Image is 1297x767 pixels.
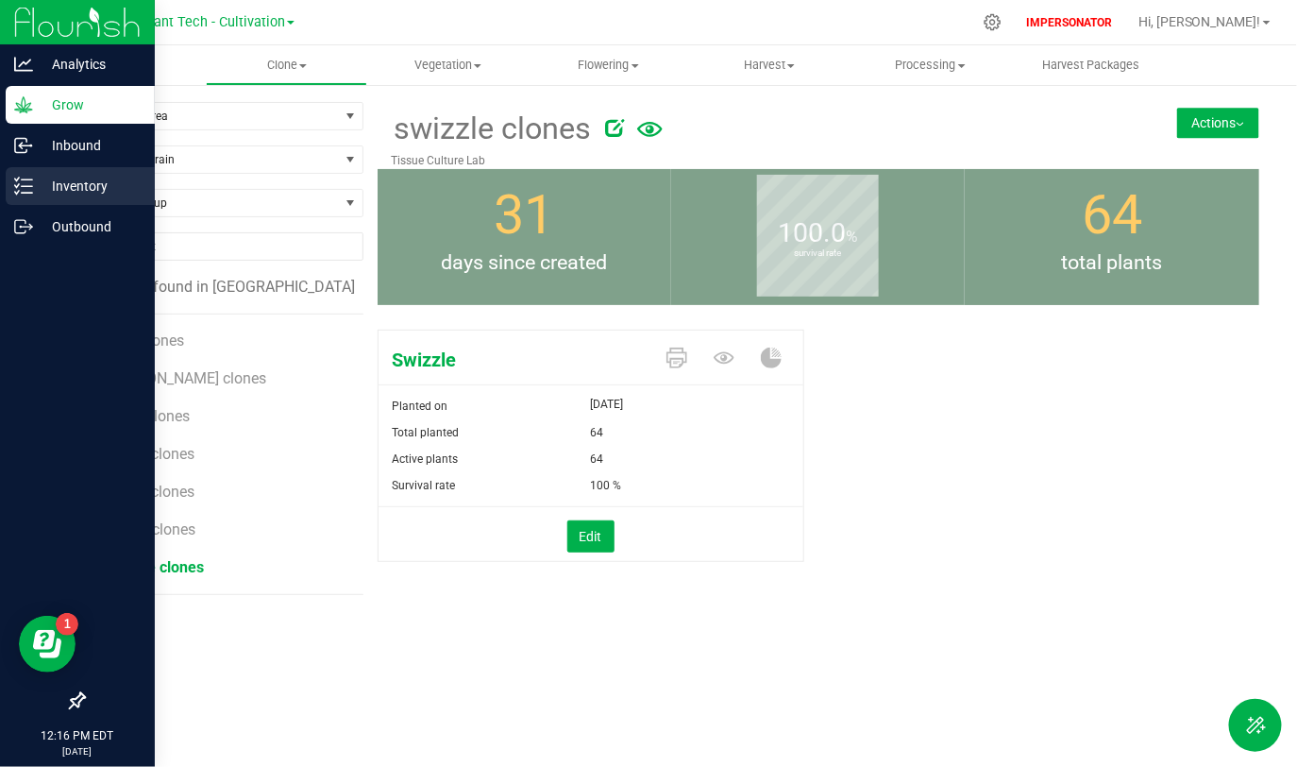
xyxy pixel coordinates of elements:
span: Find a Group [84,190,339,216]
span: Harvest Packages [1018,57,1166,74]
button: Toggle Menu [1229,699,1282,752]
span: Survival rate [393,479,456,492]
button: Actions [1177,108,1259,138]
input: NO DATA FOUND [84,233,362,260]
span: [DATE] [591,393,624,416]
span: Planted on [393,400,448,413]
span: Harvest [690,57,849,74]
span: Active plants [393,452,459,466]
a: Clone [206,45,366,85]
span: Swizzle [379,346,652,374]
p: Inventory [33,175,146,197]
span: total plants [965,247,1258,278]
p: [DATE] [8,744,146,758]
inline-svg: Inventory [14,177,33,196]
inline-svg: Analytics [14,55,33,74]
b: survival rate [757,169,879,338]
span: Filter by Strain [84,146,339,173]
span: 31 [494,183,554,247]
a: Processing [850,45,1010,85]
a: Harvest [689,45,850,85]
inline-svg: Inbound [14,136,33,155]
span: days since created [378,247,671,278]
iframe: Resource center [19,616,76,673]
span: Total planted [393,426,460,439]
iframe: Resource center unread badge [56,613,78,636]
span: Filter by Area [84,103,339,129]
p: 12:16 PM EDT [8,727,146,744]
span: 64 [1082,183,1142,247]
span: 64 [591,446,604,472]
group-info-box: Total number of plants [979,169,1244,305]
span: Processing [851,57,1009,74]
span: Vegetation [367,57,528,74]
span: Clone [207,57,365,74]
span: select [338,103,362,129]
a: Flowering [528,45,688,85]
div: Manage settings [981,13,1004,31]
span: swizzle clones [392,106,592,152]
inline-svg: Grow [14,95,33,114]
div: 7 groups found in [GEOGRAPHIC_DATA] [83,276,363,298]
span: [PERSON_NAME] clones [106,369,266,387]
span: Flowering [529,57,687,74]
a: Harvest Packages [1011,45,1171,85]
a: Vegetation [367,45,528,85]
p: Outbound [33,215,146,238]
group-info-box: Survival rate [685,169,951,305]
p: Analytics [33,53,146,76]
span: Pioneer Plant Tech - Cultivation [91,14,285,30]
inline-svg: Outbound [14,217,33,236]
group-info-box: Days since created [392,169,657,305]
span: 64 [591,419,604,446]
p: Grow [33,94,146,116]
p: Inbound [33,134,146,157]
span: 100 % [591,472,622,499]
p: IMPERSONATOR [1019,14,1120,31]
span: Hi, [PERSON_NAME]! [1138,14,1261,29]
p: Tissue Culture Lab [392,152,1099,169]
button: Edit [567,520,615,553]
